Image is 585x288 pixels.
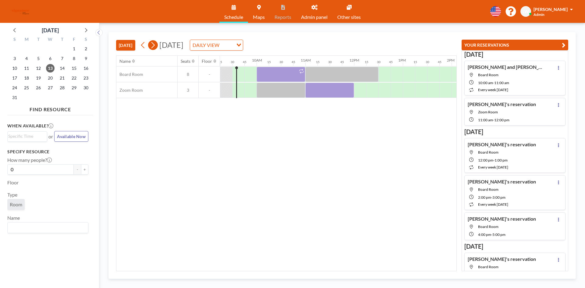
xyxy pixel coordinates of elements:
[82,44,90,53] span: Saturday, August 2, 2025
[116,40,135,51] button: [DATE]
[10,84,19,92] span: Sunday, August 24, 2025
[70,64,78,73] span: Friday, August 15, 2025
[224,15,243,20] span: Schedule
[22,54,31,63] span: Monday, August 4, 2025
[199,72,220,77] span: -
[70,44,78,53] span: Friday, August 1, 2025
[462,40,568,50] button: YOUR RESERVATIONS
[398,58,406,62] div: 1PM
[337,15,361,20] span: Other sites
[7,104,93,112] h4: FIND RESOURCE
[478,195,491,200] span: 2:00 PM
[494,80,509,85] span: 11:00 AM
[231,60,234,64] div: 30
[243,60,246,64] div: 45
[218,60,222,64] div: 15
[495,158,508,162] span: 1:00 PM
[301,58,311,62] div: 11AM
[34,84,43,92] span: Tuesday, August 26, 2025
[447,58,455,62] div: 2PM
[22,64,31,73] span: Monday, August 11, 2025
[478,150,498,155] span: Board Room
[46,64,55,73] span: Wednesday, August 13, 2025
[221,41,233,49] input: Search for option
[10,64,19,73] span: Sunday, August 10, 2025
[253,15,265,20] span: Maps
[46,84,55,92] span: Wednesday, August 27, 2025
[468,101,536,107] h4: [PERSON_NAME]'s reservation
[464,128,565,136] h3: [DATE]
[9,36,21,44] div: S
[316,60,320,64] div: 15
[523,9,529,14] span: LW
[478,224,498,229] span: Board Room
[42,26,59,34] div: [DATE]
[22,84,31,92] span: Monday, August 25, 2025
[33,36,44,44] div: T
[328,60,332,64] div: 30
[181,59,190,64] div: Seats
[468,141,536,148] h4: [PERSON_NAME]'s reservation
[46,54,55,63] span: Wednesday, August 6, 2025
[478,202,508,207] span: every week [DATE]
[82,84,90,92] span: Saturday, August 30, 2025
[349,58,359,62] div: 12PM
[478,158,493,162] span: 12:00 PM
[534,12,544,17] span: Admin
[116,72,143,77] span: Board Room
[202,59,212,64] div: Floor
[7,180,19,186] label: Floor
[10,54,19,63] span: Sunday, August 3, 2025
[46,74,55,82] span: Wednesday, August 20, 2025
[492,195,505,200] span: 3:00 PM
[534,7,568,12] span: [PERSON_NAME]
[413,60,417,64] div: 15
[48,133,53,140] span: or
[493,118,494,122] span: -
[478,232,491,237] span: 4:00 PM
[7,149,88,155] h3: Specify resource
[491,232,492,237] span: -
[70,84,78,92] span: Friday, August 29, 2025
[478,265,498,269] span: Board Room
[468,64,544,70] h4: [PERSON_NAME] and [PERSON_NAME]
[58,84,66,92] span: Thursday, August 28, 2025
[58,54,66,63] span: Thursday, August 7, 2025
[82,74,90,82] span: Saturday, August 23, 2025
[340,60,344,64] div: 45
[478,187,498,192] span: Board Room
[82,64,90,73] span: Saturday, August 16, 2025
[82,54,90,63] span: Saturday, August 9, 2025
[468,256,536,262] h4: [PERSON_NAME]'s reservation
[464,51,565,58] h3: [DATE]
[10,201,22,208] span: Room
[178,87,198,93] span: 3
[70,54,78,63] span: Friday, August 8, 2025
[10,74,19,82] span: Sunday, August 17, 2025
[478,73,498,77] span: Board Room
[8,133,44,140] input: Search for option
[478,165,508,169] span: every week [DATE]
[267,60,271,64] div: 15
[478,118,493,122] span: 11:00 AM
[478,110,498,114] span: Zoom Room
[74,164,81,175] button: -
[68,36,80,44] div: F
[191,41,221,49] span: DAILY VIEW
[57,134,86,139] span: Available Now
[494,118,509,122] span: 12:00 PM
[34,54,43,63] span: Tuesday, August 5, 2025
[292,60,295,64] div: 45
[8,132,47,141] div: Search for option
[7,192,17,198] label: Type
[468,216,536,222] h4: [PERSON_NAME]'s reservation
[199,87,220,93] span: -
[178,72,198,77] span: 8
[8,224,85,232] input: Search for option
[377,60,381,64] div: 30
[279,60,283,64] div: 30
[492,232,505,237] span: 5:00 PM
[119,59,131,64] div: Name
[478,87,508,92] span: every week [DATE]
[70,74,78,82] span: Friday, August 22, 2025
